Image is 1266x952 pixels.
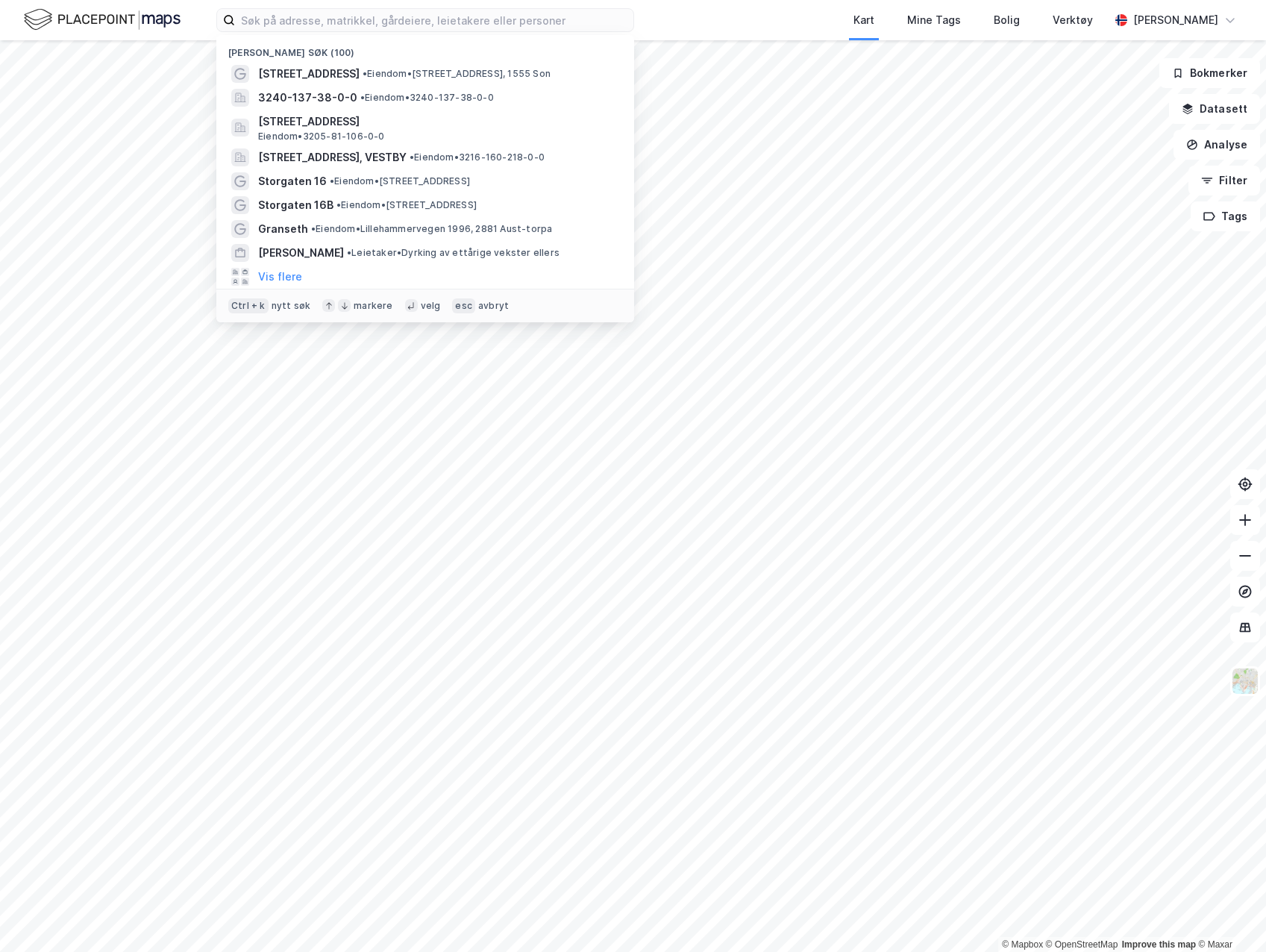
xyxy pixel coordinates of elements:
[258,244,344,262] span: [PERSON_NAME]
[258,131,385,143] span: Eiendom • 3205-81-106-0-0
[1002,939,1043,950] a: Mapbox
[363,68,551,80] span: Eiendom • [STREET_ADDRESS], 1555 Son
[1159,58,1260,88] button: Bokmerker
[1122,939,1196,950] a: Improve this map
[907,11,961,29] div: Mine Tags
[1191,880,1266,952] iframe: Chat Widget
[410,151,414,163] span: •
[478,300,509,312] div: avbryt
[853,11,874,29] div: Kart
[363,68,367,79] span: •
[1188,166,1260,195] button: Filter
[336,199,477,211] span: Eiendom • [STREET_ADDRESS]
[1046,939,1118,950] a: OpenStreetMap
[1053,11,1093,29] div: Verktøy
[258,148,407,166] span: [STREET_ADDRESS], VESTBY
[354,300,392,312] div: markere
[1133,11,1218,29] div: [PERSON_NAME]
[1231,667,1259,695] img: Z
[235,9,633,31] input: Søk på adresse, matrikkel, gårdeiere, leietakere eller personer
[360,92,365,103] span: •
[421,300,441,312] div: velg
[272,300,311,312] div: nytt søk
[258,113,616,131] span: [STREET_ADDRESS]
[258,196,333,214] span: Storgaten 16B
[258,268,302,286] button: Vis flere
[311,223,316,234] span: •
[330,175,334,187] span: •
[258,172,327,190] span: Storgaten 16
[1169,94,1260,124] button: Datasett
[347,247,560,259] span: Leietaker • Dyrking av ettårige vekster ellers
[994,11,1020,29] div: Bolig
[330,175,470,187] span: Eiendom • [STREET_ADDRESS]
[258,220,308,238] span: Granseth
[360,92,494,104] span: Eiendom • 3240-137-38-0-0
[1173,130,1260,160] button: Analyse
[228,298,269,313] div: Ctrl + k
[410,151,545,163] span: Eiendom • 3216-160-218-0-0
[258,89,357,107] span: 3240-137-38-0-0
[24,7,181,33] img: logo.f888ab2527a4732fd821a326f86c7f29.svg
[336,199,341,210] span: •
[258,65,360,83] span: [STREET_ADDRESS]
[216,35,634,62] div: [PERSON_NAME] søk (100)
[1191,201,1260,231] button: Tags
[347,247,351,258] span: •
[311,223,552,235] span: Eiendom • Lillehammervegen 1996, 2881 Aust-torpa
[452,298,475,313] div: esc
